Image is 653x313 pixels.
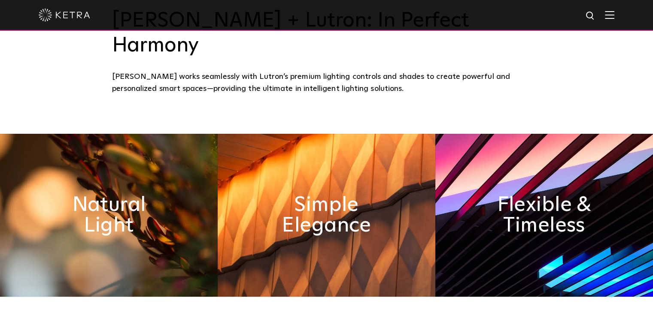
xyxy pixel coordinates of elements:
img: ketra-logo-2019-white [39,9,90,21]
img: flexible_timeless_ketra [435,134,653,297]
h3: [PERSON_NAME] + Lutron: In Perfect Harmony [112,9,541,58]
h2: Flexible & Timeless [490,195,599,236]
h2: Natural Light [55,195,164,236]
img: Hamburger%20Nav.svg [605,11,614,19]
img: search icon [585,11,596,21]
div: [PERSON_NAME] works seamlessly with Lutron’s premium lighting controls and shades to create power... [112,71,541,95]
h2: Simple Elegance [272,195,381,236]
img: simple_elegance [218,134,435,297]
